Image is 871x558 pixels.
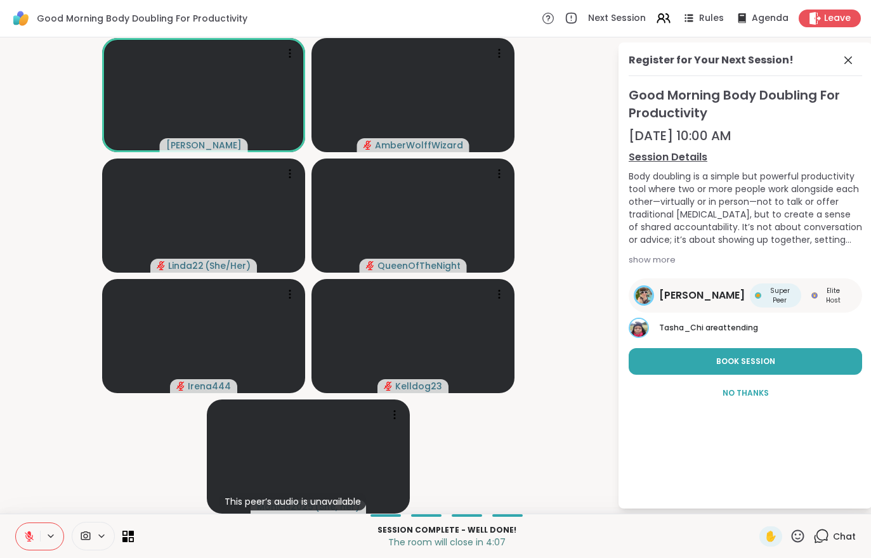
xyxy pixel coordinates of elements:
[824,12,851,25] span: Leave
[141,524,752,536] p: Session Complete - well done!
[157,261,166,270] span: audio-muted
[629,380,862,406] button: No Thanks
[166,139,242,152] span: [PERSON_NAME]
[752,12,789,25] span: Agenda
[384,382,393,391] span: audio-muted
[377,259,461,272] span: QueenOfTheNight
[820,286,847,305] span: Elite Host
[629,86,862,122] span: Good Morning Body Doubling For Productivity
[395,380,442,393] span: Kelldog23
[629,127,862,145] div: [DATE] 10:00 AM
[629,150,862,165] a: Session Details
[723,387,769,399] span: No Thanks
[37,12,247,25] span: Good Morning Body Doubling For Productivity
[833,530,856,543] span: Chat
[588,12,646,25] span: Next Session
[375,139,463,152] span: AmberWolffWizard
[764,529,777,544] span: ✋
[205,259,251,272] span: ( She/Her )
[629,53,794,68] div: Register for Your Next Session!
[755,292,761,299] img: Super Peer
[636,287,652,304] img: Adrienne_QueenOfTheDawn
[699,12,724,25] span: Rules
[366,261,375,270] span: audio-muted
[629,348,862,375] button: Book Session
[141,536,752,548] p: The room will close in 4:07
[629,254,862,266] div: show more
[363,141,372,150] span: audio-muted
[659,322,704,333] span: Tasha_Chi
[764,286,796,305] span: Super Peer
[168,259,204,272] span: Linda22
[630,319,648,337] img: Tasha_Chi
[811,292,818,299] img: Elite Host
[659,322,862,334] p: are attending
[176,382,185,391] span: audio-muted
[629,170,862,246] div: Body doubling is a simple but powerful productivity tool where two or more people work alongside ...
[716,356,775,367] span: Book Session
[629,278,862,313] a: Adrienne_QueenOfTheDawn[PERSON_NAME]Super PeerSuper PeerElite HostElite Host
[219,493,366,510] div: This peer’s audio is unavailable
[659,288,745,303] span: [PERSON_NAME]
[188,380,231,393] span: Irena444
[10,8,32,29] img: ShareWell Logomark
